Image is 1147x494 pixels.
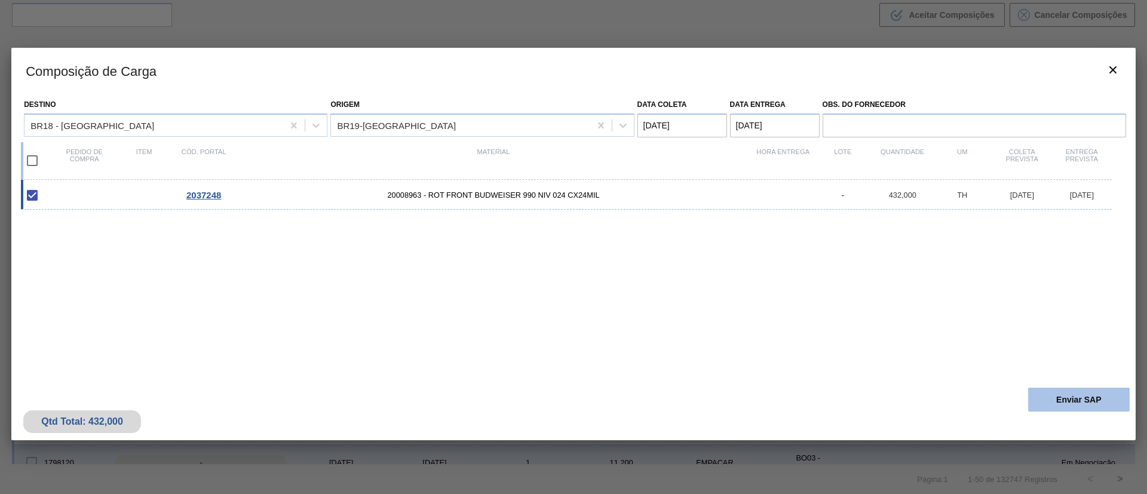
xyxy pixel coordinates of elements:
[813,148,873,173] div: Lote
[873,148,933,173] div: Quantidade
[1070,191,1094,200] span: [DATE]
[24,100,56,109] label: Destino
[992,148,1052,173] div: Coleta Prevista
[234,191,753,200] span: 20008963 - ROT FRONT BUDWEISER 990 NIV 024 CX24MIL
[889,191,916,200] span: 432,000
[114,148,174,173] div: Item
[1028,388,1130,412] button: Enviar SAP
[813,191,873,200] div: -
[1010,191,1034,200] span: [DATE]
[1052,148,1112,173] div: Entrega Prevista
[30,120,154,130] div: BR18 - [GEOGRAPHIC_DATA]
[637,100,687,109] label: Data coleta
[637,113,727,137] input: dd/mm/yyyy
[730,100,786,109] label: Data entrega
[330,100,360,109] label: Origem
[234,148,753,173] div: Material
[337,120,456,130] div: BR19-[GEOGRAPHIC_DATA]
[174,148,234,173] div: Cód. Portal
[823,96,1126,113] label: Obs. do Fornecedor
[54,148,114,173] div: Pedido de compra
[753,148,813,173] div: Hora Entrega
[174,190,234,200] div: Ir para o Pedido
[730,113,820,137] input: dd/mm/yyyy
[32,416,132,427] div: Qtd Total: 432,000
[11,48,1136,93] h3: Composição de Carga
[186,190,221,200] span: 2037248
[957,191,967,200] span: TH
[933,148,992,173] div: UM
